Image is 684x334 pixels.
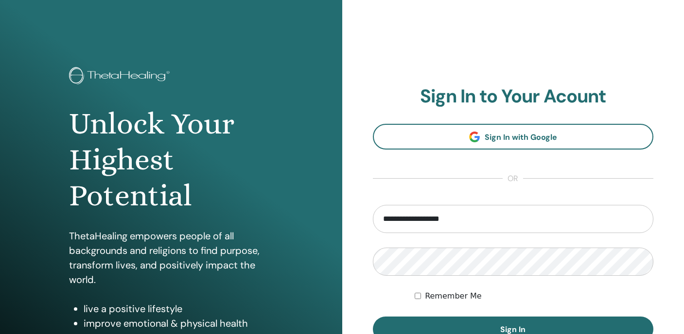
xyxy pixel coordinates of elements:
[425,290,482,302] label: Remember Me
[84,301,273,316] li: live a positive lifestyle
[485,132,557,142] span: Sign In with Google
[84,316,273,331] li: improve emotional & physical health
[69,229,273,287] p: ThetaHealing empowers people of all backgrounds and religions to find purpose, transform lives, a...
[373,85,654,108] h2: Sign In to Your Acount
[373,124,654,150] a: Sign In with Google
[69,106,273,214] h1: Unlock Your Highest Potential
[503,173,523,184] span: or
[415,290,653,302] div: Keep me authenticated indefinitely or until I manually logout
